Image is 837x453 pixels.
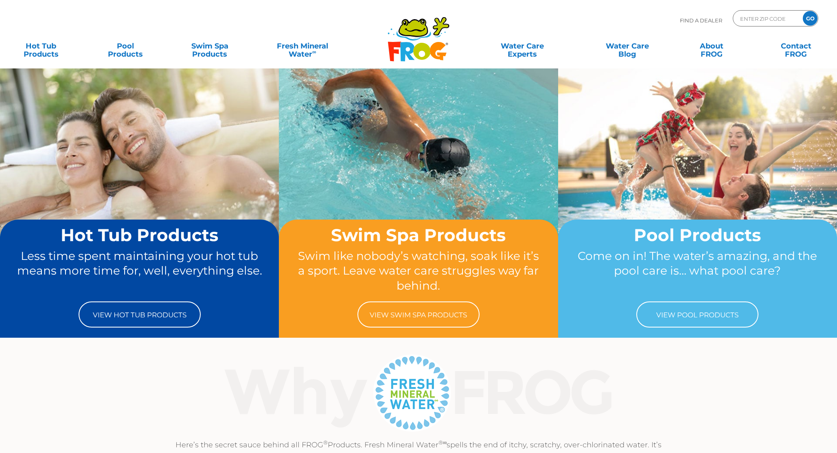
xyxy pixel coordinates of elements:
p: Swim like nobody’s watching, soak like it’s a sport. Leave water care struggles way far behind. [294,248,542,293]
p: Find A Dealer [680,10,722,31]
input: Zip Code Form [739,13,794,24]
a: Swim SpaProducts [177,38,243,54]
a: Water CareBlog [594,38,660,54]
p: Less time spent maintaining your hot tub means more time for, well, everything else. [15,248,263,293]
h2: Hot Tub Products [15,226,263,244]
a: View Swim Spa Products [357,301,480,328]
input: GO [803,11,817,26]
h2: Pool Products [574,226,822,244]
img: home-banner-pool-short [558,68,837,277]
a: Fresh MineralWater∞ [261,38,344,54]
a: Hot TubProducts [8,38,74,54]
img: Why Frog [208,352,629,433]
p: Come on in! The water’s amazing, and the pool care is… what pool care? [574,248,822,293]
sup: ∞ [312,48,316,55]
sup: ®∞ [438,439,447,446]
sup: ® [323,439,328,446]
a: View Hot Tub Products [79,301,201,328]
img: home-banner-swim-spa-short [279,68,558,277]
a: ContactFROG [763,38,829,54]
h2: Swim Spa Products [294,226,542,244]
a: Water CareExperts [469,38,576,54]
a: View Pool Products [636,301,758,328]
a: PoolProducts [92,38,158,54]
a: AboutFROG [679,38,744,54]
